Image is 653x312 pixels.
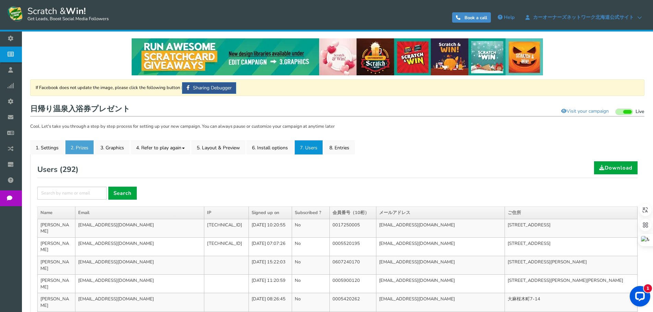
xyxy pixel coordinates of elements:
img: Scratch and Win [7,5,24,22]
td: [STREET_ADDRESS][PERSON_NAME][PERSON_NAME] [505,275,638,293]
td: [TECHNICAL_ID] [204,237,249,256]
img: tab_domain_overview_orange.svg [23,40,29,46]
iframe: LiveChat chat widget [624,283,653,312]
td: [EMAIL_ADDRESS][DOMAIN_NAME] [376,293,505,312]
a: 6. Install options [246,140,293,154]
td: No [292,293,330,312]
div: ドメイン: [DOMAIN_NAME] [18,18,79,24]
td: 0005420262 [330,293,376,312]
a: 4. Refer to play again [131,140,190,154]
td: [TECHNICAL_ID] [204,219,249,237]
a: Sharing Debugger [182,82,236,94]
td: 0005900120 [330,275,376,293]
a: 8. Entries [324,140,355,154]
p: Cool. Let's take you through a step by step process for setting up your new campaign. You can alw... [30,123,644,130]
a: Name [40,210,52,216]
span: Live [636,109,644,115]
td: [EMAIL_ADDRESS][DOMAIN_NAME] [376,219,505,237]
span: 292 [62,164,76,175]
a: Download [594,161,638,174]
td: [EMAIL_ADDRESS][DOMAIN_NAME] [75,293,204,312]
td: [DATE] 07:07:26 [249,237,292,256]
img: festival-poster-2020.webp [132,38,543,75]
div: v 4.0.25 [19,11,34,16]
td: [EMAIL_ADDRESS][DOMAIN_NAME] [75,275,204,293]
img: tab_keywords_by_traffic_grey.svg [72,40,77,46]
td: [PERSON_NAME] [38,219,75,237]
td: [DATE] 11:20:59 [249,275,292,293]
td: [PERSON_NAME] [38,275,75,293]
td: [STREET_ADDRESS] [505,219,638,237]
a: Visit your campaign [557,105,613,117]
input: Search by name or email [37,187,107,200]
a: Book a call [452,12,491,23]
td: [DATE] 10:20:55 [249,219,292,237]
td: [PERSON_NAME] [38,256,75,275]
a: 5. Layout & Preview [191,140,245,154]
td: [EMAIL_ADDRESS][DOMAIN_NAME] [376,256,505,275]
td: [DATE] 08:26:45 [249,293,292,312]
td: [PERSON_NAME] [38,293,75,312]
td: [DATE] 15:22:03 [249,256,292,275]
td: 0005520195 [330,237,376,256]
div: ドメイン概要 [31,41,57,46]
img: logo_orange.svg [11,11,16,16]
div: If Facebook does not update the image, please click the following button : [30,79,644,96]
td: No [292,256,330,275]
a: 7. Users [294,140,323,154]
span: Help [504,14,515,21]
th: Email [75,207,204,219]
td: [EMAIL_ADDRESS][DOMAIN_NAME] [376,275,505,293]
a: Search [108,187,137,200]
th: 会員番号（10桁） [330,207,376,219]
a: 2. Prizes [65,140,94,154]
span: カーオーナーズネットワーク北海道公式サイト [530,15,637,20]
span: Book a call [464,15,487,21]
td: No [292,275,330,293]
td: [EMAIL_ADDRESS][DOMAIN_NAME] [75,256,204,275]
h2: Users ( ) [37,161,78,178]
td: 大麻桜木町7-14 [505,293,638,312]
span: Scratch & [24,5,109,22]
div: キーワード流入 [80,41,110,46]
td: [EMAIL_ADDRESS][DOMAIN_NAME] [75,219,204,237]
h1: 日帰り温泉入浴券プレゼント [30,103,644,116]
a: Scratch &Win! Get Leads, Boost Social Media Followers [7,5,109,22]
small: Get Leads, Boost Social Media Followers [27,16,109,22]
th: IP [204,207,249,219]
td: 0017250005 [330,219,376,237]
th: Subscribed ? [292,207,330,219]
td: [STREET_ADDRESS][PERSON_NAME] [505,256,638,275]
td: [STREET_ADDRESS] [505,237,638,256]
img: website_grey.svg [11,18,16,24]
td: No [292,237,330,256]
td: [EMAIL_ADDRESS][DOMAIN_NAME] [75,237,204,256]
th: ご住所 [505,207,638,219]
td: [EMAIL_ADDRESS][DOMAIN_NAME] [376,237,505,256]
td: No [292,219,330,237]
td: [PERSON_NAME] [38,237,75,256]
th: メールアドレス [376,207,505,219]
th: Signed up on [249,207,292,219]
td: 0607240170 [330,256,376,275]
a: Help [494,12,518,23]
strong: Win! [66,5,86,17]
a: 1. Settings [30,140,64,154]
a: 3. Graphics [95,140,130,154]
